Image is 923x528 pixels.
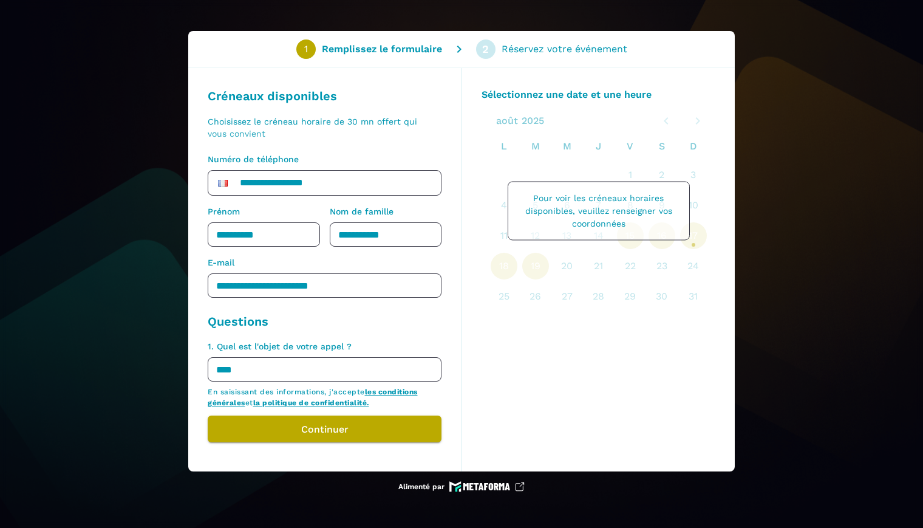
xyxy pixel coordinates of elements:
[304,43,308,55] font: 1
[482,43,489,55] font: 2
[301,423,349,435] font: Continuer
[208,89,337,103] font: Créneaux disponibles
[525,193,672,228] font: Pour voir les créneaux horaires disponibles, veuillez renseigner vos coordonnées
[245,399,253,407] font: et
[398,482,444,491] font: Alimenté par
[208,416,441,442] button: Continuer
[208,341,352,351] font: 1. Quel est l'objet de votre appel ?
[208,388,418,407] a: les conditions générales
[208,314,268,329] font: Questions
[208,388,365,396] font: En saisissant des informations, j'accepte
[208,117,417,139] font: Choisissez le créneau horaire de 30 mn offert qui vous convient
[211,173,235,193] div: France : + 33
[482,89,652,100] font: Sélectionnez une date et une heure
[208,258,234,267] font: E-mail
[253,399,369,407] a: la politique de confidentialité.
[208,207,240,216] font: Prénom
[398,481,525,492] a: Alimenté par
[322,43,442,55] font: Remplissez le formulaire
[502,43,627,55] font: Réservez votre événement
[208,154,299,164] font: Numéro de téléphone
[330,207,393,216] font: Nom de famille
